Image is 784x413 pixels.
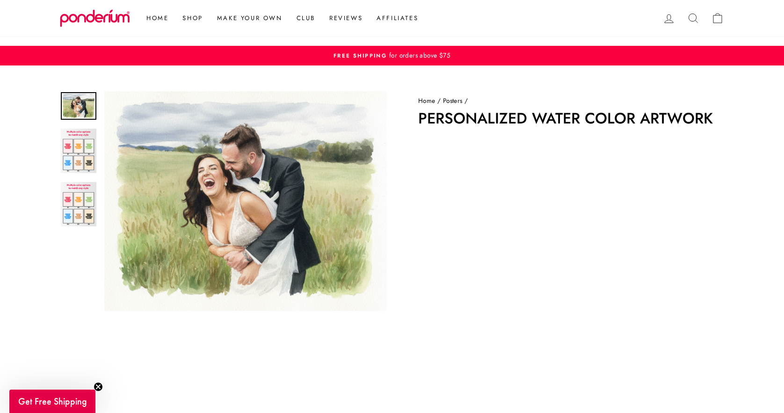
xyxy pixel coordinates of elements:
[370,10,425,27] a: Affiliates
[334,52,387,59] span: FREE Shipping
[94,382,103,391] button: Close teaser
[175,10,210,27] a: Shop
[418,96,436,105] a: Home
[61,182,96,226] img: Personalized Water Color Artwork
[290,10,322,27] a: Club
[437,96,441,105] span: /
[18,395,87,407] span: Get Free Shipping
[418,111,724,126] h1: Personalized Water Color Artwork
[322,10,370,27] a: Reviews
[60,9,130,27] img: Ponderium
[443,96,463,105] a: Posters
[210,10,290,27] a: Make Your Own
[387,51,450,60] span: for orders above $75
[9,390,95,413] div: Get Free ShippingClose teaser
[61,129,96,173] img: Personalized Water Color Artwork
[139,10,175,27] a: Home
[135,10,425,27] ul: Primary
[465,96,468,105] span: /
[418,96,724,106] nav: breadcrumbs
